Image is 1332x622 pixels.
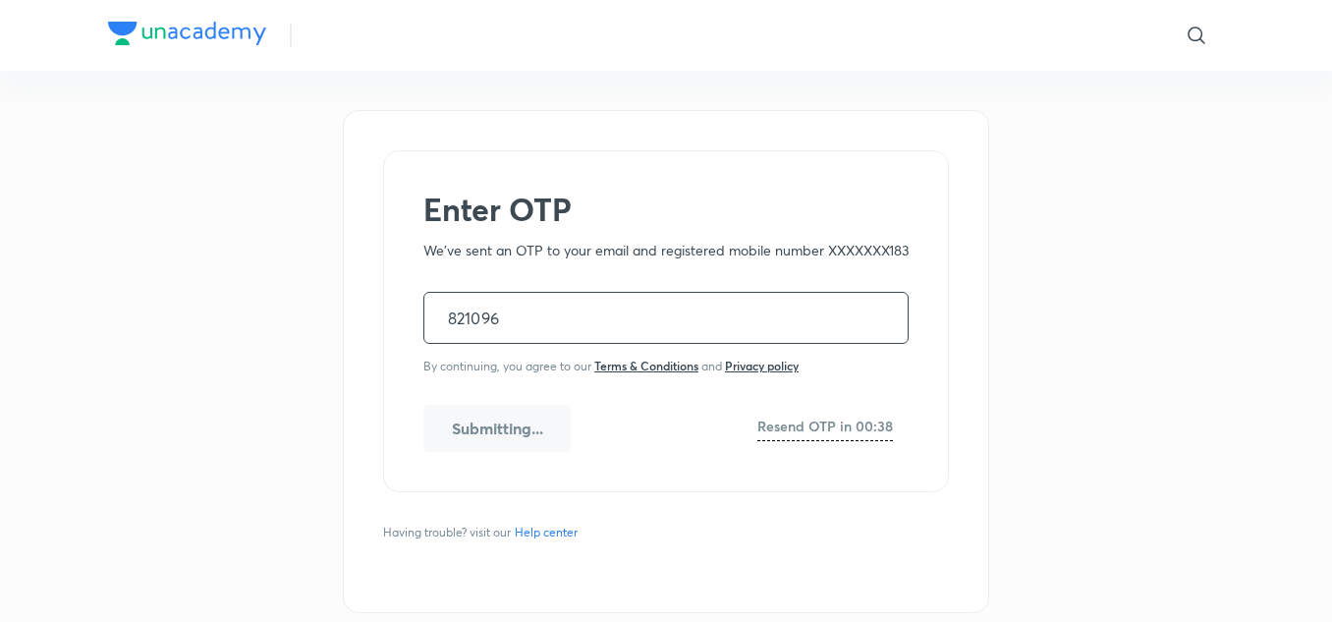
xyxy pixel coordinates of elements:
[108,22,266,50] a: Company Logo
[423,191,909,228] h2: Enter OTP
[423,360,909,373] div: By continuing, you agree to our and
[423,405,571,452] button: Submitting...
[594,358,698,373] a: Terms & Conditions
[511,524,582,541] a: Help center
[424,293,908,343] input: One time password
[725,358,799,373] a: Privacy policy
[383,524,585,541] span: Having trouble? visit our
[423,240,909,260] p: We've sent an OTP to your email and registered mobile number XXXXXXX183
[757,416,893,436] h6: Resend OTP in 00:38
[108,22,266,45] img: Company Logo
